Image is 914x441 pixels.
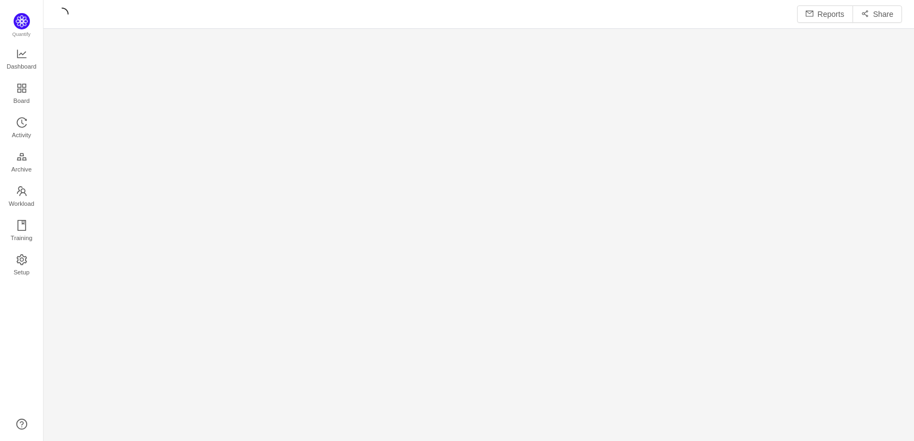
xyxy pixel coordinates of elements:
[16,220,27,242] a: Training
[16,419,27,430] a: icon: question-circle
[14,261,29,283] span: Setup
[13,32,31,37] span: Quantify
[14,90,30,112] span: Board
[16,49,27,71] a: Dashboard
[16,151,27,162] i: icon: gold
[16,220,27,231] i: icon: book
[16,117,27,128] i: icon: history
[7,56,36,77] span: Dashboard
[16,83,27,105] a: Board
[16,118,27,139] a: Activity
[14,13,30,29] img: Quantify
[16,83,27,94] i: icon: appstore
[16,255,27,277] a: Setup
[12,124,31,146] span: Activity
[797,5,853,23] button: icon: mailReports
[16,186,27,208] a: Workload
[16,186,27,197] i: icon: team
[16,48,27,59] i: icon: line-chart
[9,193,34,215] span: Workload
[11,158,32,180] span: Archive
[10,227,32,249] span: Training
[16,254,27,265] i: icon: setting
[55,8,69,21] i: icon: loading
[16,152,27,174] a: Archive
[853,5,902,23] button: icon: share-altShare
